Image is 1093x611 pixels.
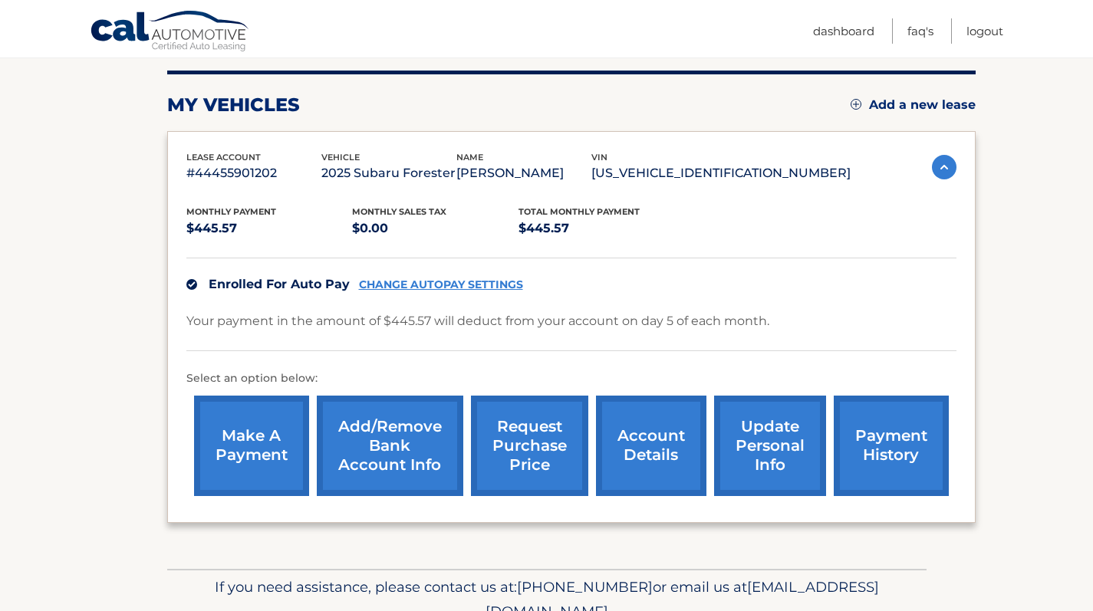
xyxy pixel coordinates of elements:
[186,279,197,290] img: check.svg
[519,218,685,239] p: $445.57
[591,163,851,184] p: [US_VEHICLE_IDENTIFICATION_NUMBER]
[186,152,261,163] span: lease account
[186,218,353,239] p: $445.57
[907,18,933,44] a: FAQ's
[186,310,769,332] p: Your payment in the amount of $445.57 will deduct from your account on day 5 of each month.
[209,277,350,291] span: Enrolled For Auto Pay
[321,152,360,163] span: vehicle
[517,578,653,596] span: [PHONE_NUMBER]
[851,97,976,113] a: Add a new lease
[519,206,640,217] span: Total Monthly Payment
[966,18,1003,44] a: Logout
[186,370,956,388] p: Select an option below:
[359,278,523,291] a: CHANGE AUTOPAY SETTINGS
[813,18,874,44] a: Dashboard
[186,163,321,184] p: #44455901202
[352,218,519,239] p: $0.00
[186,206,276,217] span: Monthly Payment
[321,163,456,184] p: 2025 Subaru Forester
[851,99,861,110] img: add.svg
[714,396,826,496] a: update personal info
[90,10,251,54] a: Cal Automotive
[456,152,483,163] span: name
[932,155,956,179] img: accordion-active.svg
[471,396,588,496] a: request purchase price
[317,396,463,496] a: Add/Remove bank account info
[456,163,591,184] p: [PERSON_NAME]
[834,396,949,496] a: payment history
[352,206,446,217] span: Monthly sales Tax
[167,94,300,117] h2: my vehicles
[194,396,309,496] a: make a payment
[596,396,706,496] a: account details
[591,152,607,163] span: vin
